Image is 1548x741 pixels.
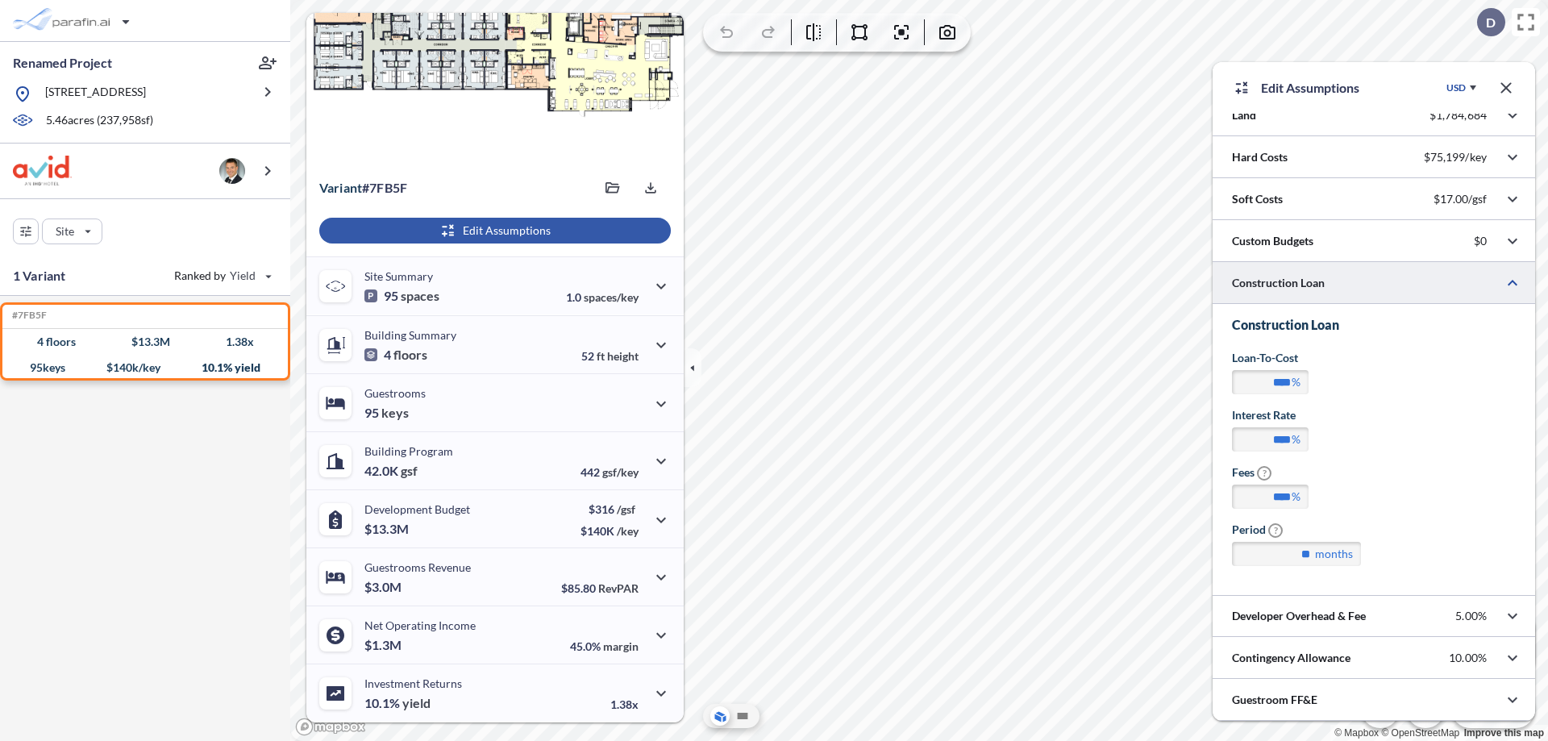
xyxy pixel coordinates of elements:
[617,502,635,516] span: /gsf
[1232,407,1296,423] label: Interest Rate
[581,349,639,363] p: 52
[364,269,433,283] p: Site Summary
[1315,546,1353,562] label: months
[1434,192,1487,206] p: $17.00/gsf
[1232,107,1256,123] p: Land
[602,465,639,479] span: gsf/key
[1232,149,1288,165] p: Hard Costs
[598,581,639,595] span: RevPAR
[1474,234,1487,248] p: $0
[9,310,47,321] h5: Click to copy the code
[1449,651,1487,665] p: 10.00%
[13,266,65,285] p: 1 Variant
[401,463,418,479] span: gsf
[364,637,404,653] p: $1.3M
[597,349,605,363] span: ft
[1424,150,1487,164] p: $75,199/key
[46,112,153,130] p: 5.46 acres ( 237,958 sf)
[580,502,639,516] p: $316
[1455,609,1487,623] p: 5.00%
[1232,522,1283,538] label: Period
[603,639,639,653] span: margin
[1232,692,1317,708] p: Guestroom FF&E
[45,84,146,104] p: [STREET_ADDRESS]
[584,290,639,304] span: spaces/key
[364,347,427,363] p: 4
[570,639,639,653] p: 45.0%
[1232,464,1271,481] label: Fees
[617,524,639,538] span: /key
[561,581,639,595] p: $85.80
[1292,374,1300,390] label: %
[13,54,112,72] p: Renamed Project
[1232,191,1283,207] p: Soft Costs
[364,618,476,632] p: Net Operating Income
[364,288,439,304] p: 95
[295,718,366,736] a: Mapbox homepage
[566,290,639,304] p: 1.0
[364,405,409,421] p: 95
[1292,431,1300,448] label: %
[319,180,362,195] span: Variant
[364,463,418,479] p: 42.0K
[610,697,639,711] p: 1.38x
[230,268,256,284] span: Yield
[1232,233,1313,249] p: Custom Budgets
[319,218,671,244] button: Edit Assumptions
[364,444,453,458] p: Building Program
[364,328,456,342] p: Building Summary
[319,180,407,196] p: # 7fb5f
[219,158,245,184] img: user logo
[1232,350,1298,366] label: Loan-to-Cost
[580,524,639,538] p: $140K
[607,349,639,363] span: height
[1232,608,1366,624] p: Developer Overhead & Fee
[364,560,471,574] p: Guestrooms Revenue
[1429,108,1487,123] p: $1,784,684
[56,223,74,239] p: Site
[381,405,409,421] span: keys
[393,347,427,363] span: floors
[364,521,411,537] p: $13.3M
[1268,523,1283,538] span: ?
[733,706,752,726] button: Site Plan
[580,465,639,479] p: 442
[364,676,462,690] p: Investment Returns
[1446,81,1466,94] div: USD
[364,502,470,516] p: Development Budget
[401,288,439,304] span: spaces
[402,695,431,711] span: yield
[1486,15,1496,30] p: D
[42,219,102,244] button: Site
[1232,650,1350,666] p: Contingency Allowance
[161,263,282,289] button: Ranked by Yield
[1261,78,1359,98] p: Edit Assumptions
[1232,317,1516,333] h3: Construction Loan
[710,706,730,726] button: Aerial View
[364,579,404,595] p: $3.0M
[364,695,431,711] p: 10.1%
[1464,727,1544,739] a: Improve this map
[364,386,426,400] p: Guestrooms
[1381,727,1459,739] a: OpenStreetMap
[1334,727,1379,739] a: Mapbox
[13,156,72,185] img: BrandImage
[1257,466,1271,481] span: ?
[1292,489,1300,505] label: %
